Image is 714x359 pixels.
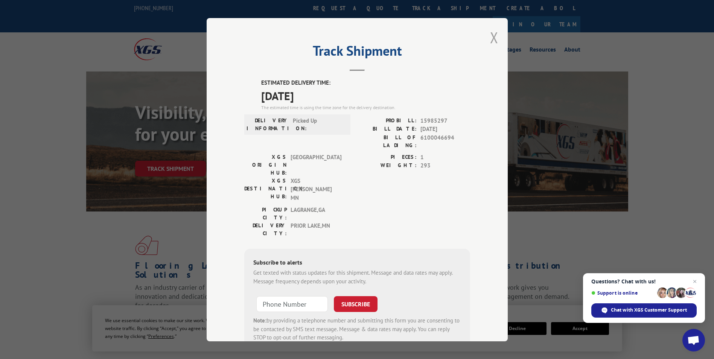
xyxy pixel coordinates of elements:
[357,133,417,149] label: BILL OF LADING:
[261,104,470,111] div: The estimated time is using the time zone for the delivery destination.
[244,222,287,237] label: DELIVERY CITY:
[357,125,417,134] label: BILL DATE:
[334,296,378,312] button: SUBSCRIBE
[420,125,470,134] span: [DATE]
[420,133,470,149] span: 6100046694
[253,269,461,286] div: Get texted with status updates for this shipment. Message and data rates may apply. Message frequ...
[261,79,470,87] label: ESTIMATED DELIVERY TIME:
[244,153,287,176] label: XGS ORIGIN HUB:
[490,27,498,47] button: Close modal
[291,206,341,222] span: LAGRANGE , GA
[682,329,705,351] a: Open chat
[253,317,266,324] strong: Note:
[420,153,470,161] span: 1
[261,87,470,104] span: [DATE]
[253,316,461,342] div: by providing a telephone number and submitting this form you are consenting to be contacted by SM...
[247,116,289,132] label: DELIVERY INFORMATION:
[357,116,417,125] label: PROBILL:
[256,296,328,312] input: Phone Number
[420,116,470,125] span: 15985297
[293,116,344,132] span: Picked Up
[611,307,687,313] span: Chat with XGS Customer Support
[291,222,341,237] span: PRIOR LAKE , MN
[291,176,341,202] span: XGS [PERSON_NAME] MN
[420,161,470,170] span: 293
[357,161,417,170] label: WEIGHT:
[591,278,697,284] span: Questions? Chat with us!
[244,206,287,222] label: PICKUP CITY:
[591,303,697,318] span: Chat with XGS Customer Support
[244,46,470,60] h2: Track Shipment
[291,153,341,176] span: [GEOGRAPHIC_DATA]
[253,258,461,269] div: Subscribe to alerts
[591,290,655,296] span: Support is online
[244,176,287,202] label: XGS DESTINATION HUB:
[357,153,417,161] label: PIECES:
